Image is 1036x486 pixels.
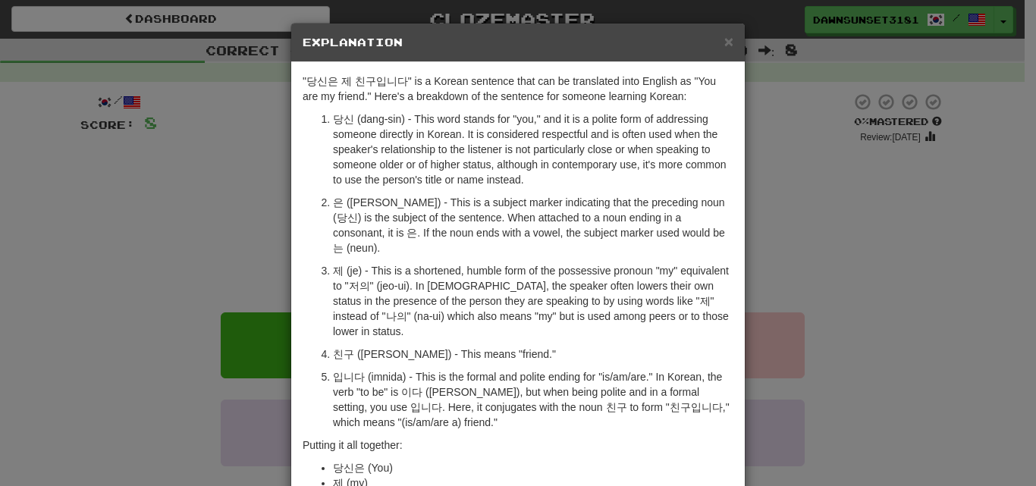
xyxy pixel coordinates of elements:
[333,460,733,475] li: 당신은 (You)
[303,437,733,453] p: Putting it all together:
[724,33,733,50] span: ×
[333,346,733,362] p: 친구 ([PERSON_NAME]) - This means "friend."
[333,369,733,430] p: 입니다 (imnida) - This is the formal and polite ending for "is/am/are." In Korean, the verb "to be" ...
[303,35,733,50] h5: Explanation
[333,111,733,187] p: 당신 (dang-sin) - This word stands for "you," and it is a polite form of addressing someone directl...
[333,263,733,339] p: 제 (je) - This is a shortened, humble form of the possessive pronoun "my" equivalent to "저의" (jeo-...
[724,33,733,49] button: Close
[333,195,733,256] p: 은 ([PERSON_NAME]) - This is a subject marker indicating that the preceding noun (당신) is the subje...
[303,74,733,104] p: "당신은 제 친구입니다" is a Korean sentence that can be translated into English as "You are my friend." He...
